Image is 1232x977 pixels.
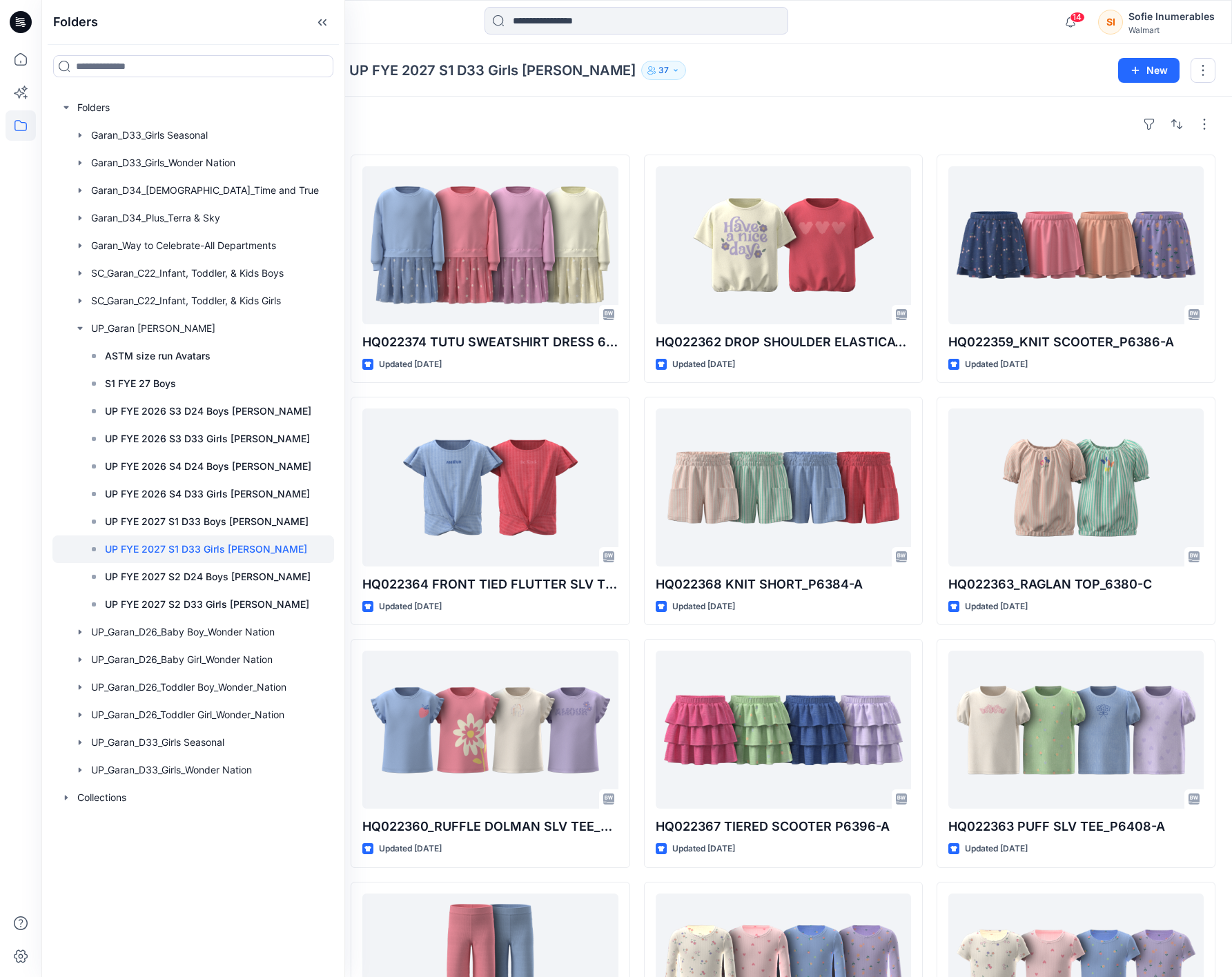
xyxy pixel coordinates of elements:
p: UP FYE 2027 S1 D33 Girls [PERSON_NAME] [349,61,636,80]
p: Updated [DATE] [965,842,1028,856]
p: UP FYE 2027 S1 D33 Boys [PERSON_NAME] [105,513,309,530]
p: Updated [DATE] [672,357,735,372]
p: Updated [DATE] [379,842,442,856]
p: 37 [658,63,669,78]
span: 14 [1070,12,1085,23]
p: UP FYE 2027 S2 D24 Boys [PERSON_NAME] [105,569,311,585]
a: HQ022374 TUTU SWEATSHIRT DRESS 6364-A [362,166,618,324]
p: S1 FYE 27 Boys [105,375,176,392]
p: Updated [DATE] [672,600,735,614]
p: ASTM size run Avatars [105,348,211,364]
a: HQ022363_RAGLAN TOP_6380-C [948,408,1204,566]
div: SI [1098,10,1123,34]
p: UP FYE 2026 S3 D33 Girls [PERSON_NAME] [105,431,310,447]
a: HQ022368 KNIT SHORT_P6384-A [656,408,911,566]
p: HQ022363 PUFF SLV TEE_P6408-A [948,817,1204,836]
p: HQ022363_RAGLAN TOP_6380-C [948,575,1204,594]
p: HQ022368 KNIT SHORT_P6384-A [656,575,911,594]
div: Sofie Inumerables [1128,8,1215,25]
button: New [1118,58,1180,83]
p: UP FYE 2026 S4 D24 Boys [PERSON_NAME] [105,458,311,475]
a: HQ022362 DROP SHOULDER ELASTICATED BTM_6378-A [656,166,911,324]
p: HQ022360_RUFFLE DOLMAN SLV TEE_P6358-A [362,817,618,836]
p: UP FYE 2026 S4 D33 Girls [PERSON_NAME] [105,486,310,502]
p: HQ022362 DROP SHOULDER ELASTICATED BTM_6378-A [656,333,911,352]
div: Walmart [1128,25,1215,35]
p: HQ022364 FRONT TIED FLUTTER SLV TEEP_6394-B [362,575,618,594]
a: HQ022360_RUFFLE DOLMAN SLV TEE_P6358-A [362,651,618,809]
p: UP FYE 2027 S2 D33 Girls [PERSON_NAME] [105,596,309,613]
a: HQ022363 PUFF SLV TEE_P6408-A [948,651,1204,809]
p: UP FYE 2027 S1 D33 Girls [PERSON_NAME] [105,541,307,557]
p: Updated [DATE] [965,357,1028,372]
p: Updated [DATE] [672,842,735,856]
p: Updated [DATE] [965,600,1028,614]
a: HQ022359_KNIT SCOOTER_P6386-A [948,166,1204,324]
p: Updated [DATE] [379,600,442,614]
a: HQ022367 TIERED SCOOTER P6396-A [656,651,911,809]
p: Updated [DATE] [379,357,442,372]
a: HQ022364 FRONT TIED FLUTTER SLV TEEP_6394-B [362,408,618,566]
button: 37 [641,61,686,80]
p: HQ022359_KNIT SCOOTER_P6386-A [948,333,1204,352]
p: UP FYE 2026 S3 D24 Boys [PERSON_NAME] [105,403,311,420]
p: HQ022374 TUTU SWEATSHIRT DRESS 6364-A [362,333,618,352]
p: HQ022367 TIERED SCOOTER P6396-A [656,817,911,836]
